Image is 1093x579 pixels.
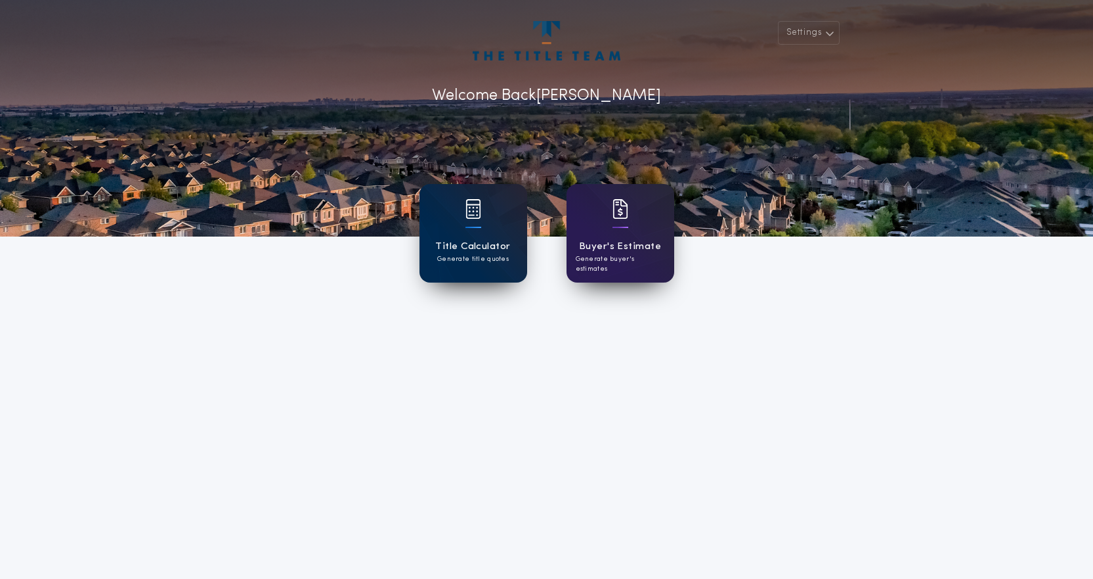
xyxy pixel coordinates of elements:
[567,184,674,283] a: card iconBuyer's EstimateGenerate buyer's estimates
[432,84,661,108] p: Welcome Back [PERSON_NAME]
[473,21,620,60] img: account-logo
[437,254,509,264] p: Generate title quotes
[465,199,481,219] img: card icon
[576,254,665,274] p: Generate buyer's estimates
[419,184,527,283] a: card iconTitle CalculatorGenerate title quotes
[778,21,840,45] button: Settings
[579,239,661,254] h1: Buyer's Estimate
[612,199,628,219] img: card icon
[435,239,510,254] h1: Title Calculator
